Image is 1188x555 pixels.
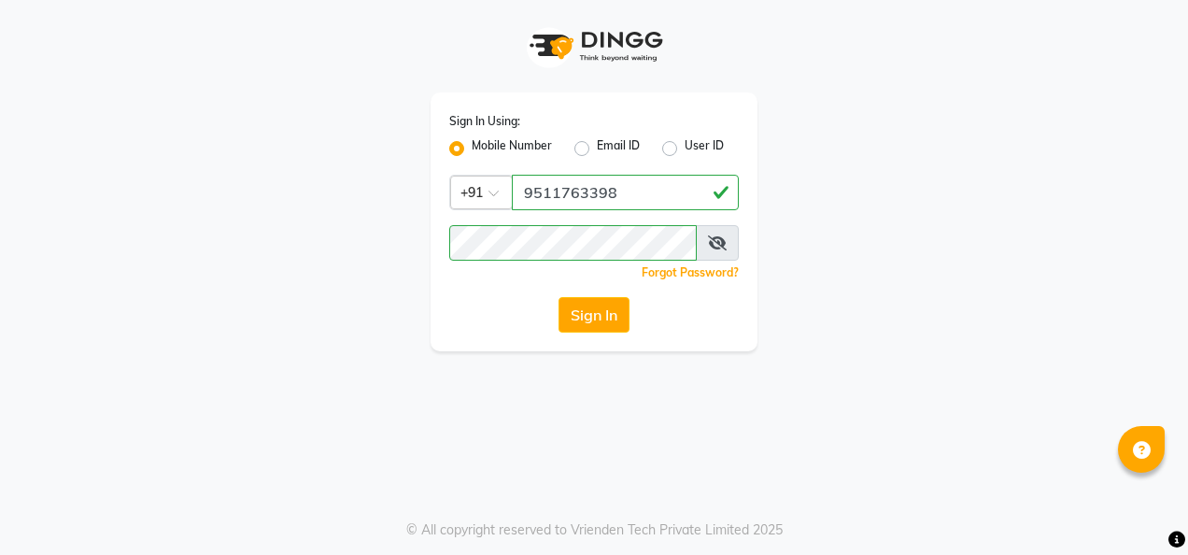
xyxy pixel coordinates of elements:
[449,113,520,130] label: Sign In Using:
[519,19,669,74] img: logo1.svg
[685,137,724,160] label: User ID
[642,265,739,279] a: Forgot Password?
[1110,480,1169,536] iframe: chat widget
[512,175,739,210] input: Username
[472,137,552,160] label: Mobile Number
[597,137,640,160] label: Email ID
[449,225,697,261] input: Username
[559,297,629,333] button: Sign In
